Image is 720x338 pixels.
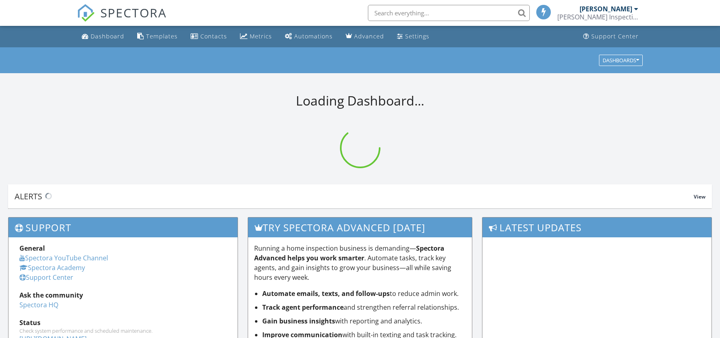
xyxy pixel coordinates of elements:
li: with reporting and analytics. [262,316,466,326]
div: Contacts [200,32,227,40]
a: Spectora YouTube Channel [19,253,108,262]
div: Alerts [15,191,694,202]
a: Contacts [187,29,230,44]
div: Ask the community [19,290,227,300]
a: Automations (Basic) [282,29,336,44]
a: Metrics [237,29,275,44]
a: Settings [394,29,433,44]
div: Automations [294,32,333,40]
span: View [694,193,705,200]
div: Metrics [250,32,272,40]
strong: Automate emails, texts, and follow-ups [262,289,390,298]
a: Templates [134,29,181,44]
a: Spectora HQ [19,300,58,309]
h3: Try spectora advanced [DATE] [248,218,472,237]
input: Search everything... [368,5,530,21]
li: to reduce admin work. [262,289,466,298]
a: SPECTORA [77,11,167,28]
div: Dashboards [603,57,639,63]
div: Murray Inspection Services [557,13,638,21]
li: and strengthen referral relationships. [262,302,466,312]
div: Advanced [354,32,384,40]
img: The Best Home Inspection Software - Spectora [77,4,95,22]
div: [PERSON_NAME] [580,5,632,13]
span: SPECTORA [100,4,167,21]
a: Advanced [342,29,387,44]
h3: Support [8,218,238,237]
strong: Track agent performance [262,303,344,312]
div: Dashboard [91,32,124,40]
div: Templates [146,32,178,40]
div: Check system performance and scheduled maintenance. [19,327,227,334]
h3: Latest Updates [482,218,712,237]
a: Dashboard [79,29,127,44]
strong: Gain business insights [262,317,335,325]
div: Status [19,318,227,327]
div: Support Center [591,32,639,40]
a: Support Center [580,29,642,44]
a: Spectora Academy [19,263,85,272]
button: Dashboards [599,55,643,66]
a: Support Center [19,273,73,282]
div: Settings [405,32,429,40]
strong: Spectora Advanced helps you work smarter [254,244,444,262]
p: Running a home inspection business is demanding— . Automate tasks, track key agents, and gain ins... [254,243,466,282]
strong: General [19,244,45,253]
